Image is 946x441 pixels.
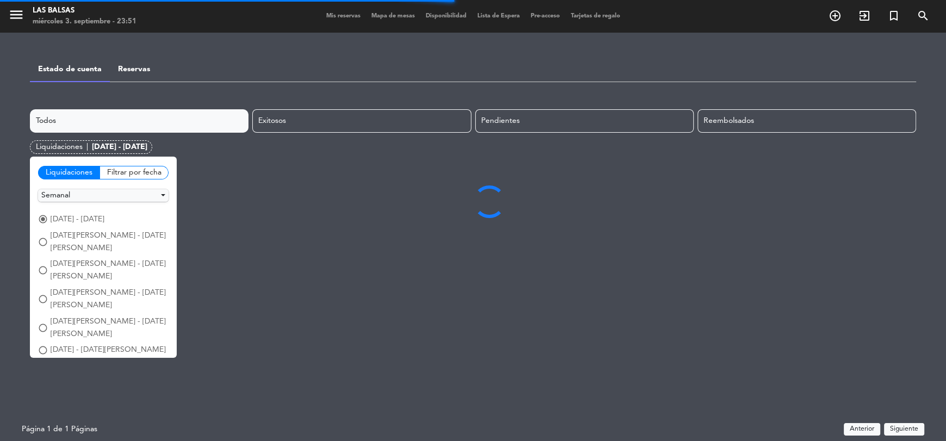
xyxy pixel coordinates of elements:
span: [DATE][PERSON_NAME] - [DATE][PERSON_NAME] [51,258,169,283]
div: Liquidaciones [36,141,92,153]
a: Estado de cuenta [38,65,102,73]
div: Liquidaciones [38,166,99,179]
i: turned_in_not [887,9,900,22]
span: Mapa de mesas [366,13,420,19]
span: [DATE][PERSON_NAME] - [DATE][PERSON_NAME] [51,287,169,312]
div: Las Balsas [33,5,136,16]
span: Lista de Espera [472,13,525,19]
span: | [86,141,88,153]
span: [DATE][PERSON_NAME] - [DATE][PERSON_NAME] [51,315,169,340]
i: search [917,9,930,22]
span: [DATE][PERSON_NAME] - [DATE][PERSON_NAME] [51,229,169,254]
i: menu [8,7,24,23]
span: radio_button_checked [38,214,48,224]
i: add_circle_outline [829,9,842,22]
div: Filtrar por fecha [99,166,169,179]
span: Mis reservas [321,13,366,19]
div: miércoles 3. septiembre - 23:51 [33,16,136,27]
span: radio_button_unchecked [38,345,48,355]
button: menu [8,7,24,27]
span: Disponibilidad [420,13,472,19]
button: Semanal [38,189,169,202]
span: Pre-acceso [525,13,565,19]
div: Todos [30,109,248,133]
span: radio_button_unchecked [38,237,48,247]
span: [DATE] - [DATE][PERSON_NAME] [51,344,166,356]
i: exit_to_app [858,9,871,22]
span: [DATE] - [DATE] [51,213,104,226]
span: radio_button_unchecked [38,294,48,304]
span: Tarjetas de regalo [565,13,626,19]
span: radio_button_unchecked [38,265,48,275]
div: Reembolsados [698,109,916,133]
a: Reservas [118,65,150,73]
span: radio_button_unchecked [38,323,48,333]
div: Exitosos [252,109,471,133]
div: [DATE] - [DATE] [92,141,147,153]
div: Pendientes [475,109,694,133]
